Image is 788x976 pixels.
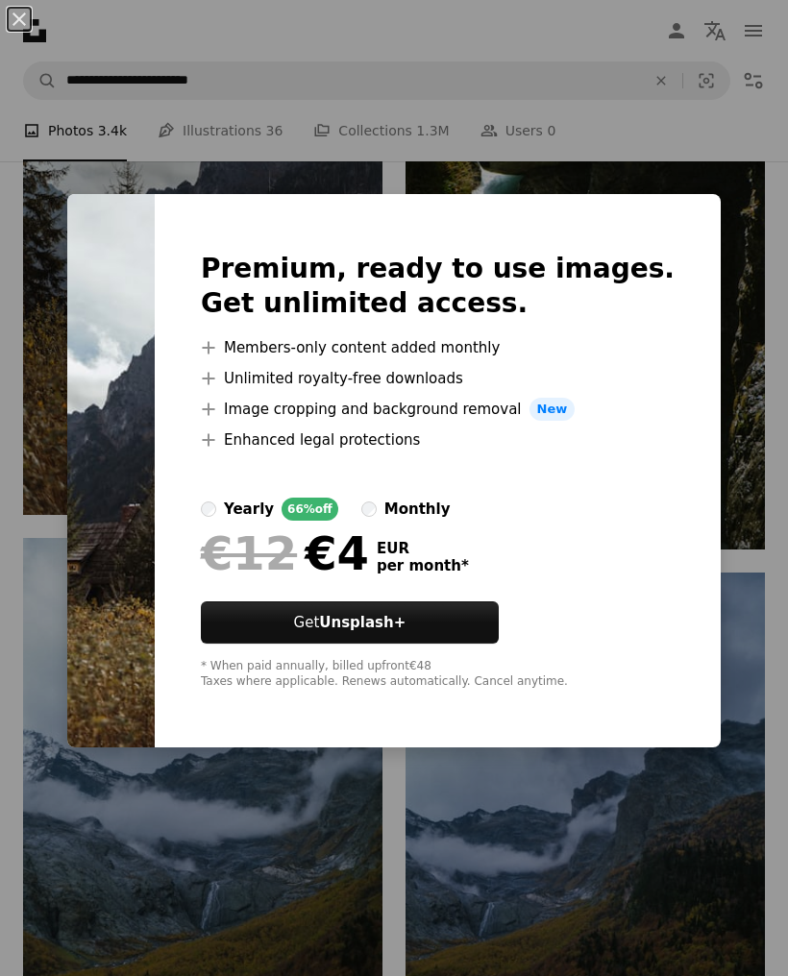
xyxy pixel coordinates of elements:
div: yearly [224,498,274,521]
input: monthly [361,501,377,517]
strong: Unsplash+ [319,614,406,631]
li: Image cropping and background removal [201,398,675,421]
div: €4 [201,528,369,578]
div: monthly [384,498,451,521]
li: Unlimited royalty-free downloads [201,367,675,390]
li: Enhanced legal protections [201,428,675,451]
h2: Premium, ready to use images. Get unlimited access. [201,252,675,321]
img: premium_photo-1698350496126-8cdcafde6f81 [67,194,155,747]
span: EUR [377,540,469,557]
button: GetUnsplash+ [201,601,499,644]
span: per month * [377,557,469,574]
li: Members-only content added monthly [201,336,675,359]
span: New [529,398,576,421]
input: yearly66%off [201,501,216,517]
span: €12 [201,528,297,578]
div: 66% off [282,498,338,521]
div: * When paid annually, billed upfront €48 Taxes where applicable. Renews automatically. Cancel any... [201,659,675,690]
